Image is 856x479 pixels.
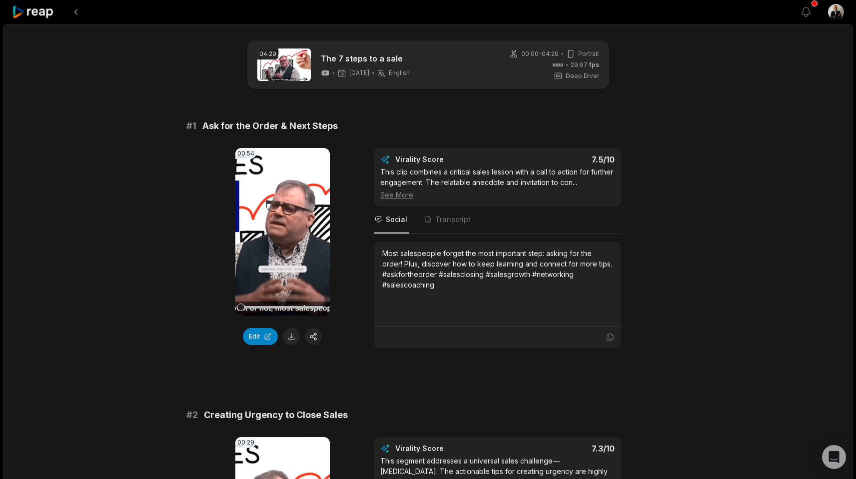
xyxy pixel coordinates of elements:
nav: Tabs [374,206,621,233]
button: Edit [243,328,278,345]
span: English [389,69,410,77]
a: The 7 steps to a sale [321,52,410,64]
span: # 1 [186,119,196,133]
span: Transcript [435,214,471,224]
span: 00:00 - 04:29 [521,49,559,58]
div: Virality Score [395,443,503,453]
div: See More [380,189,615,200]
span: 29.97 [571,60,599,69]
span: Ask for the Order & Next Steps [202,119,338,133]
span: Creating Urgency to Close Sales [204,408,348,422]
div: Open Intercom Messenger [822,445,846,469]
span: [DATE] [349,69,369,77]
div: This clip combines a critical sales lesson with a call to action for further engagement. The rela... [380,166,615,200]
video: Your browser does not support mp4 format. [235,148,330,316]
span: Deep Diver [566,71,599,80]
div: Virality Score [395,154,503,164]
div: Most salespeople forget the most important step: asking for the order! Plus, discover how to keep... [382,248,613,290]
span: Social [386,214,407,224]
div: 7.3 /10 [507,443,615,453]
span: Portrait [578,49,599,58]
div: 7.5 /10 [507,154,615,164]
span: fps [589,61,599,68]
span: # 2 [186,408,198,422]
